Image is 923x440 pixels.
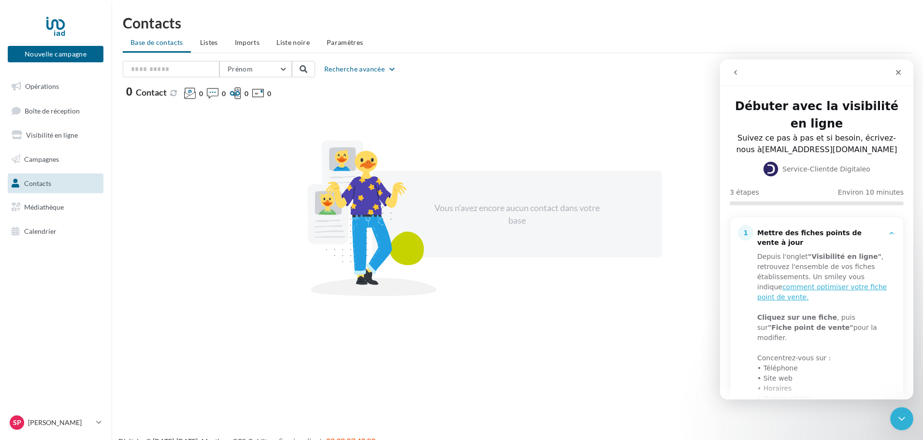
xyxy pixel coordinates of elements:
a: Médiathèque [6,197,105,217]
a: Boîte de réception [6,100,105,121]
span: Contact [136,87,167,98]
button: Prénom [219,61,292,77]
h1: Contacts [123,15,911,30]
span: Boîte de réception [25,106,80,114]
span: Campagnes [24,155,59,163]
span: 0 [267,89,271,99]
p: [PERSON_NAME] [28,418,92,427]
span: Médiathèque [24,203,64,211]
a: Sp [PERSON_NAME] [8,413,103,432]
span: Imports [235,38,260,46]
span: Visibilité en ligne [26,131,78,139]
span: 0 [199,89,203,99]
span: 0 [222,89,226,99]
span: Contacts [24,179,51,187]
span: Listes [200,38,218,46]
a: Opérations [6,76,105,97]
span: 0 [245,89,248,99]
button: Recherche avancée [320,63,400,75]
span: Prénom [228,65,253,73]
div: • Galerie photos [37,334,168,344]
a: Contacts [6,173,105,194]
iframe: Intercom live chat [720,59,913,399]
a: Calendrier [6,221,105,241]
div: Vous n'avez encore aucun contact dans votre base [434,202,600,227]
a: Visibilité en ligne [6,125,105,145]
span: 0 [126,86,132,97]
span: Calendrier [24,227,57,235]
span: Paramètres [327,38,363,46]
button: Nouvelle campagne [8,46,103,62]
span: Opérations [25,82,59,90]
a: Campagnes [6,149,105,170]
span: Sp [13,418,21,427]
span: Liste noire [276,38,310,46]
iframe: Intercom live chat [890,407,913,430]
